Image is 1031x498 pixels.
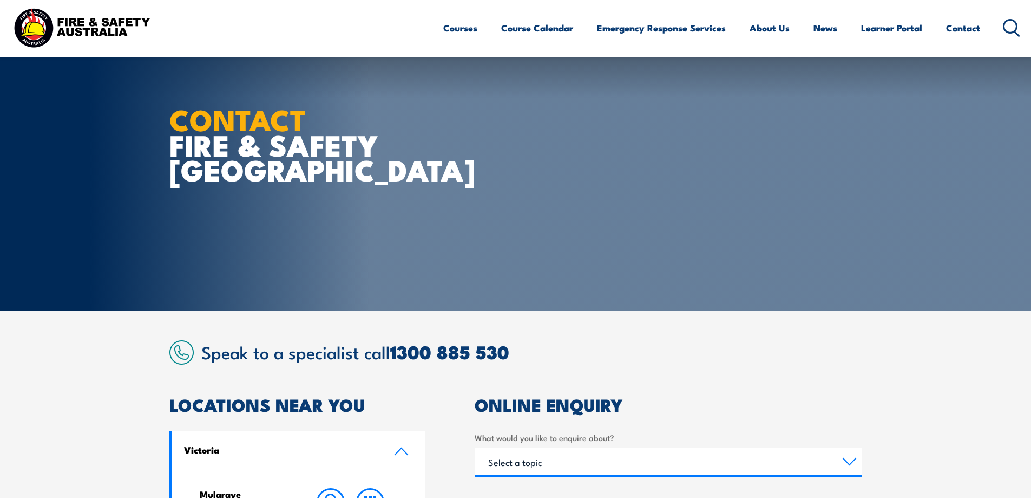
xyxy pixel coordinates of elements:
[169,106,437,182] h1: FIRE & SAFETY [GEOGRAPHIC_DATA]
[813,14,837,42] a: News
[390,337,509,366] a: 1300 885 530
[184,444,378,456] h4: Victoria
[201,342,862,361] h2: Speak to a specialist call
[169,96,306,141] strong: CONTACT
[475,431,862,444] label: What would you like to enquire about?
[750,14,790,42] a: About Us
[475,397,862,412] h2: ONLINE ENQUIRY
[946,14,980,42] a: Contact
[443,14,477,42] a: Courses
[597,14,726,42] a: Emergency Response Services
[172,431,426,471] a: Victoria
[169,397,426,412] h2: LOCATIONS NEAR YOU
[861,14,922,42] a: Learner Portal
[501,14,573,42] a: Course Calendar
